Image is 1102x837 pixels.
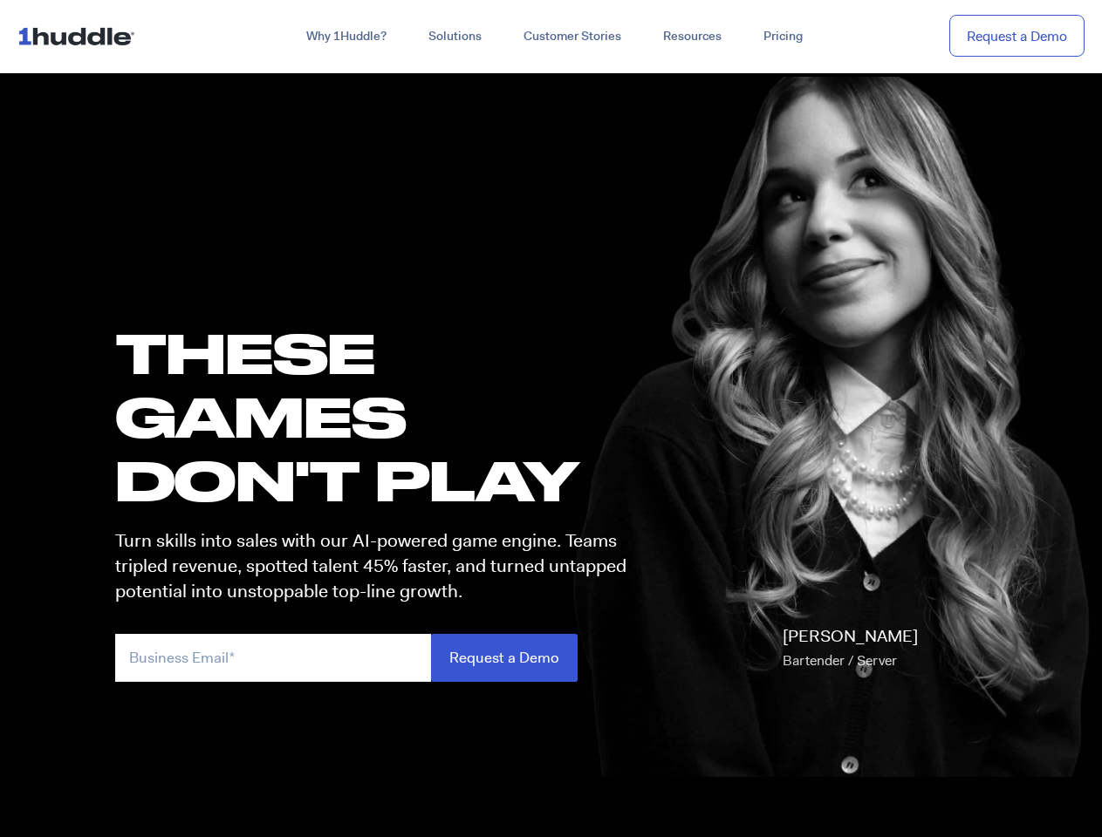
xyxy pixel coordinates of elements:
[783,624,918,673] p: [PERSON_NAME]
[115,528,642,605] p: Turn skills into sales with our AI-powered game engine. Teams tripled revenue, spotted talent 45%...
[115,321,642,513] h1: these GAMES DON'T PLAY
[642,21,743,52] a: Resources
[115,634,431,682] input: Business Email*
[743,21,824,52] a: Pricing
[503,21,642,52] a: Customer Stories
[285,21,407,52] a: Why 1Huddle?
[431,634,578,682] input: Request a Demo
[407,21,503,52] a: Solutions
[17,19,142,52] img: ...
[783,651,897,670] span: Bartender / Server
[949,15,1085,58] a: Request a Demo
